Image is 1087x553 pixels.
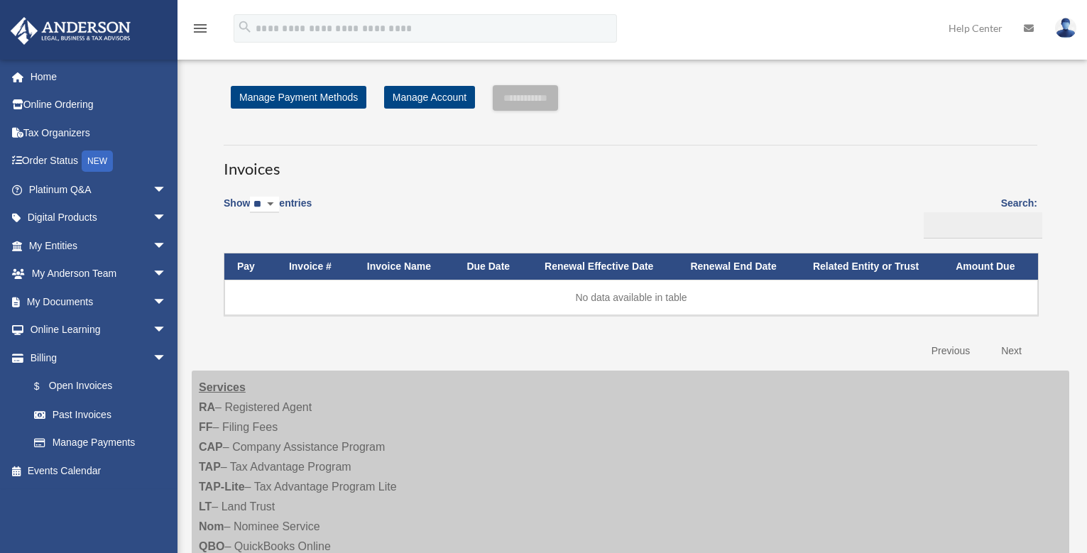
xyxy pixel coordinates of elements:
span: arrow_drop_down [153,344,181,373]
th: Amount Due: activate to sort column ascending [943,253,1038,280]
a: Tax Organizers [10,119,188,147]
h3: Invoices [224,145,1037,180]
th: Renewal Effective Date: activate to sort column ascending [532,253,677,280]
strong: CAP [199,441,223,453]
a: menu [192,25,209,37]
a: Past Invoices [20,400,181,429]
span: $ [42,378,49,395]
strong: TAP-Lite [199,481,245,493]
span: arrow_drop_down [153,175,181,204]
span: arrow_drop_down [153,288,181,317]
a: Digital Productsarrow_drop_down [10,204,188,232]
strong: RA [199,401,215,413]
strong: TAP [199,461,221,473]
span: arrow_drop_down [153,316,181,345]
img: Anderson Advisors Platinum Portal [6,17,135,45]
th: Renewal End Date: activate to sort column ascending [677,253,800,280]
a: Manage Payments [20,429,181,457]
a: My Documentsarrow_drop_down [10,288,188,316]
th: Invoice Name: activate to sort column ascending [354,253,454,280]
a: Platinum Q&Aarrow_drop_down [10,175,188,204]
i: menu [192,20,209,37]
a: Previous [921,336,981,366]
a: Online Ordering [10,91,188,119]
span: arrow_drop_down [153,231,181,261]
img: User Pic [1055,18,1076,38]
div: NEW [82,150,113,172]
i: search [237,19,253,35]
a: Manage Payment Methods [231,86,366,109]
a: Next [990,336,1032,366]
td: No data available in table [224,280,1038,315]
strong: Services [199,381,246,393]
a: Billingarrow_drop_down [10,344,181,372]
span: arrow_drop_down [153,260,181,289]
select: Showentries [250,197,279,213]
a: Events Calendar [10,456,188,485]
a: Manage Account [384,86,475,109]
a: My Anderson Teamarrow_drop_down [10,260,188,288]
a: My Entitiesarrow_drop_down [10,231,188,260]
strong: LT [199,500,212,513]
span: arrow_drop_down [153,204,181,233]
a: Home [10,62,188,91]
strong: Nom [199,520,224,532]
strong: QBO [199,540,224,552]
label: Show entries [224,195,312,227]
th: Invoice #: activate to sort column ascending [276,253,354,280]
th: Pay: activate to sort column descending [224,253,276,280]
a: Online Learningarrow_drop_down [10,316,188,344]
input: Search: [924,212,1042,239]
th: Related Entity or Trust: activate to sort column ascending [800,253,943,280]
a: $Open Invoices [20,372,174,401]
a: Order StatusNEW [10,147,188,176]
label: Search: [919,195,1037,239]
strong: FF [199,421,213,433]
th: Due Date: activate to sort column ascending [454,253,532,280]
